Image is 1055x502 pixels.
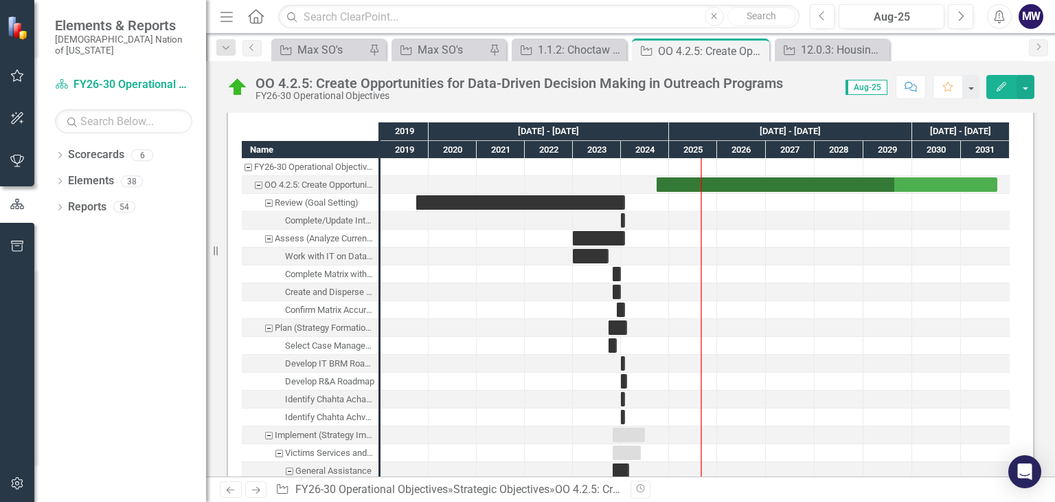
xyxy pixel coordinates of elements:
div: Task: Start date: 2023-10-01 End date: 2024-02-16 [609,320,627,335]
div: Max SO's [418,41,486,58]
div: Task: Start date: 2024-01-01 End date: 2024-01-31 [242,355,378,373]
div: Task: Start date: 2024-01-01 End date: 2024-01-31 [621,356,625,371]
div: Task: Start date: 2024-01-01 End date: 2024-01-31 [242,212,378,230]
div: Task: Start date: 2023-01-01 End date: 2023-10-01 [242,248,378,265]
img: On Target [227,76,249,98]
button: Aug-25 [839,4,944,29]
div: Task: Start date: 2023-10-01 End date: 2023-11-30 [242,337,378,355]
div: FY26-30 Operational Objectives [242,158,378,176]
input: Search Below... [55,109,192,133]
div: Implement (Strategy Implementation) [242,426,378,444]
div: 2030 [912,141,961,159]
div: OO 4.2.5: Create Opportunities for Data-Driven Decision Making in Outreach Programs [256,76,783,91]
div: 2019 [381,141,429,159]
div: Create and Disperse Current State Identification Matrix [242,283,378,301]
div: Work with IT on Data Collection [242,248,378,265]
div: 6 [131,149,153,161]
div: Develop IT BRM Roadmap [242,355,378,373]
a: FY26-30 Operational Objectives [55,77,192,93]
div: Task: Start date: 2024-10-01 End date: 2031-09-30 [242,176,378,194]
div: 1.1.2: Choctaw Language Greetings (Employees) [538,41,623,58]
div: Task: Start date: 2024-01-01 End date: 2024-01-31 [242,408,378,426]
div: Task: Start date: 2023-01-01 End date: 2024-01-31 [242,230,378,248]
div: 2021 [477,141,525,159]
div: 2020 - 2024 [429,122,669,140]
a: 12.0.3: Housing Program & Application Reviews [778,41,886,58]
div: OO 4.2.5: Create Opportunities for Data-Driven Decision Making in Outreach Programs [242,176,378,194]
div: Develop R&A Roadmap [242,373,378,391]
div: Complete/Update Intake [285,212,374,230]
div: 2025 [669,141,717,159]
span: Aug-25 [846,80,887,95]
div: Plan (Strategy Formation of Future State) [242,319,378,337]
div: Task: Start date: 2023-11-01 End date: 2024-03-01 [242,462,378,480]
div: Task: Start date: 2024-10-01 End date: 2031-09-30 [657,177,997,192]
a: Scorecards [68,147,124,163]
div: Task: Start date: 2023-11-01 End date: 2024-05-31 [613,446,641,460]
div: Complete Matrix with Stakeholders [242,265,378,283]
a: Elements [68,173,114,189]
div: 2030 - 2031 [912,122,1010,140]
div: Assess (Analyze Current State) [275,230,374,248]
div: Task: Start date: 2023-11-01 End date: 2024-06-29 [613,428,645,442]
div: Assess (Analyze Current State) [242,230,378,248]
img: ClearPoint Strategy [7,16,31,40]
div: Task: Start date: 2024-01-01 End date: 2024-02-16 [242,373,378,391]
div: Task: Start date: 2023-12-01 End date: 2024-01-31 [617,303,625,317]
div: Aug-25 [843,9,940,25]
div: Identify Chahta Achvffa Roadmap [285,408,374,426]
div: Implement (Strategy Implementation) [275,426,374,444]
div: General Assistance [242,462,378,480]
div: Task: Start date: 2024-01-01 End date: 2024-01-31 [621,410,625,424]
div: Task: Start date: 2023-10-01 End date: 2024-02-16 [242,319,378,337]
div: Complete Matrix with Stakeholders [285,265,374,283]
a: Strategic Objectives [453,483,549,496]
div: 54 [113,201,135,213]
div: Task: Start date: 2019-10-01 End date: 2024-01-31 [416,195,625,210]
span: Elements & Reports [55,17,192,34]
small: [DEMOGRAPHIC_DATA] Nation of [US_STATE] [55,34,192,56]
div: Task: Start date: 2023-01-01 End date: 2024-01-31 [573,231,625,245]
div: Create and Disperse Current State Identification Matrix [285,283,374,301]
div: Task: Start date: 2023-10-01 End date: 2023-11-30 [609,338,617,353]
div: Task: Start date: 2023-11-01 End date: 2023-12-31 [242,265,378,283]
a: Reports [68,199,106,215]
div: Task: Start date: 2023-01-01 End date: 2023-10-01 [573,249,609,263]
div: FY26-30 Operational Objectives [254,158,374,176]
a: FY26-30 Operational Objectives [295,483,448,496]
a: Max SO's [395,41,486,58]
div: Complete/Update Intake [242,212,378,230]
div: Select Case Management Solution [242,337,378,355]
button: MW [1019,4,1043,29]
div: » » [275,482,620,498]
div: FY26-30 Operational Objectives [256,91,783,101]
div: Work with IT on Data Collection [285,248,374,265]
div: Task: Start date: 2023-11-01 End date: 2024-05-31 [242,444,378,462]
div: 2025 - 2029 [669,122,912,140]
div: OO 4.2.5: Create Opportunities for Data-Driven Decision Making in Outreach Programs [658,43,766,60]
div: Task: Start date: 2023-11-01 End date: 2024-06-29 [242,426,378,444]
div: Task: Start date: 2024-01-01 End date: 2024-01-31 [621,213,625,228]
div: Develop R&A Roadmap [285,373,374,391]
div: 2026 [717,141,766,159]
div: 38 [121,175,143,187]
div: Identify Chahta Achakvli Roadmap [242,391,378,408]
div: Task: Start date: 2024-01-01 End date: 2024-01-31 [621,392,625,406]
div: Plan (Strategy Formation of Future State) [275,319,374,337]
div: 2023 [573,141,621,159]
div: 2019 [381,122,429,140]
div: Victims Services and Community-Based Social Work (Linda Goodwin) [242,444,378,462]
div: Select Case Management Solution [285,337,374,355]
div: 12.0.3: Housing Program & Application Reviews [801,41,886,58]
div: Task: FY26-30 Operational Objectives Start date: 2019-10-01 End date: 2019-10-02 [242,158,378,176]
div: 2022 [525,141,573,159]
a: Max SO's [275,41,365,58]
div: Task: Start date: 2019-10-01 End date: 2024-01-31 [242,194,378,212]
div: Identify Chahta Achakvli Roadmap [285,391,374,408]
div: 2027 [766,141,815,159]
div: Max SO's [297,41,365,58]
div: Develop IT BRM Roadmap [285,355,374,373]
div: Open Intercom Messenger [1008,455,1041,488]
div: Task: Start date: 2024-01-01 End date: 2024-01-31 [242,391,378,408]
